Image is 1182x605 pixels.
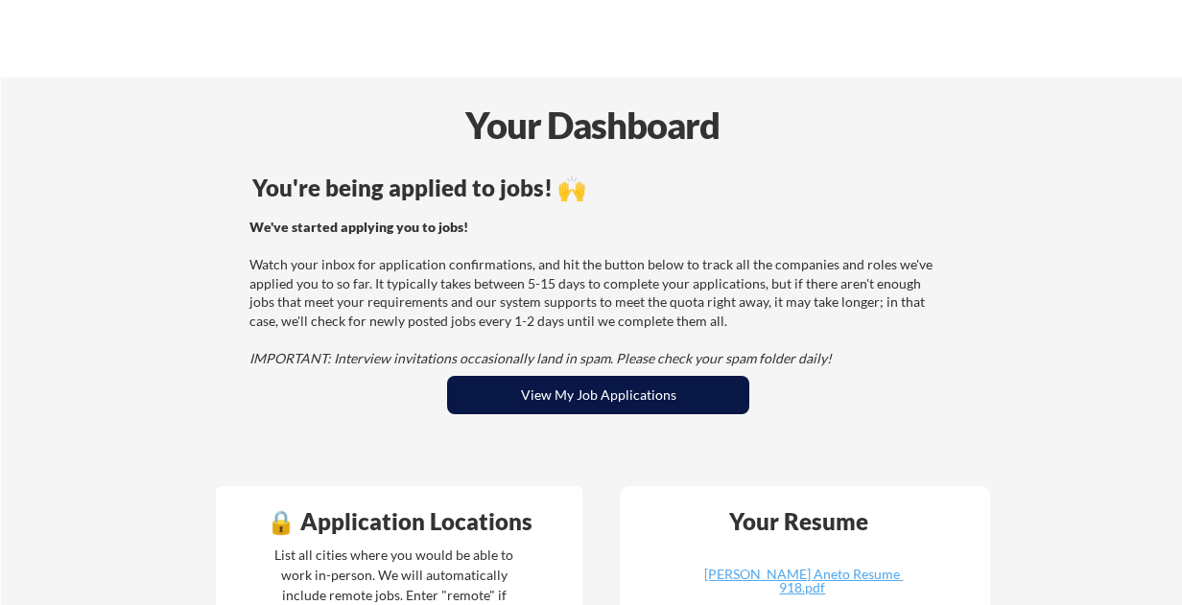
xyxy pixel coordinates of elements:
div: 🔒 Application Locations [221,510,578,533]
div: Watch your inbox for application confirmations, and hit the button below to track all the compani... [249,218,941,368]
div: ApplyAll [130,23,244,56]
a: [PERSON_NAME] Aneto Resume 918.pdf [688,568,916,597]
button: Log Out [984,19,1061,58]
button: View My Job Applications [447,376,749,414]
div: Your Resume [703,510,893,533]
div: [PERSON_NAME] Aneto Resume 918.pdf [688,568,916,594]
strong: We've started applying you to jobs! [249,219,468,235]
em: IMPORTANT: Interview invitations occasionally land in spam. Please check your spam folder daily! [249,350,832,366]
div: Your Dashboard [2,98,1182,152]
div: You're being applied to jobs! 🙌 [252,176,944,199]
